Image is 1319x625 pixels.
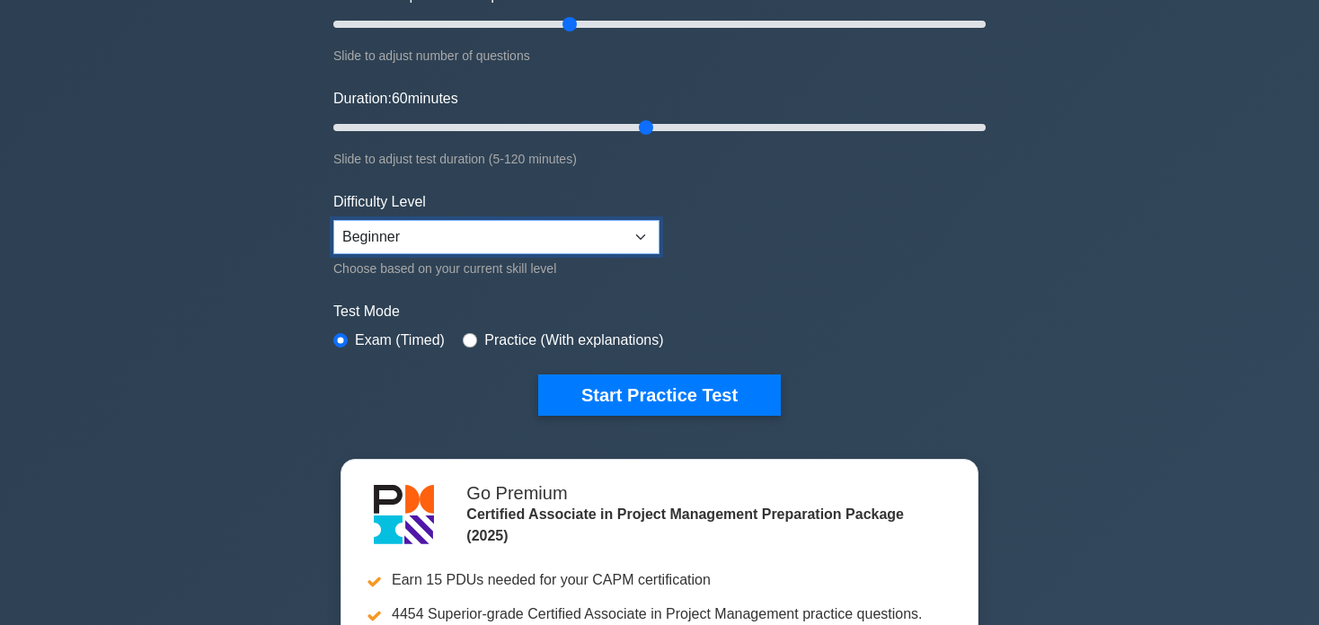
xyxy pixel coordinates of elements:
[333,45,986,66] div: Slide to adjust number of questions
[484,330,663,351] label: Practice (With explanations)
[333,191,426,213] label: Difficulty Level
[538,374,781,416] button: Start Practice Test
[333,88,458,110] label: Duration: minutes
[392,91,408,106] span: 60
[333,258,659,279] div: Choose based on your current skill level
[333,301,986,322] label: Test Mode
[333,148,986,170] div: Slide to adjust test duration (5-120 minutes)
[355,330,445,351] label: Exam (Timed)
